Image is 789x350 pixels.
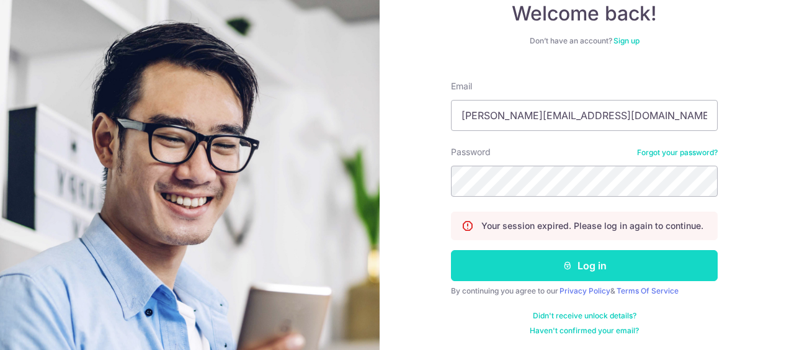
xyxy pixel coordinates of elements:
[613,36,640,45] a: Sign up
[451,100,718,131] input: Enter your Email
[451,80,472,92] label: Email
[481,220,703,232] p: Your session expired. Please log in again to continue.
[637,148,718,158] a: Forgot your password?
[451,146,491,158] label: Password
[451,36,718,46] div: Don’t have an account?
[530,326,639,336] a: Haven't confirmed your email?
[451,250,718,281] button: Log in
[451,1,718,26] h4: Welcome back!
[533,311,636,321] a: Didn't receive unlock details?
[617,286,679,295] a: Terms Of Service
[451,286,718,296] div: By continuing you agree to our &
[559,286,610,295] a: Privacy Policy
